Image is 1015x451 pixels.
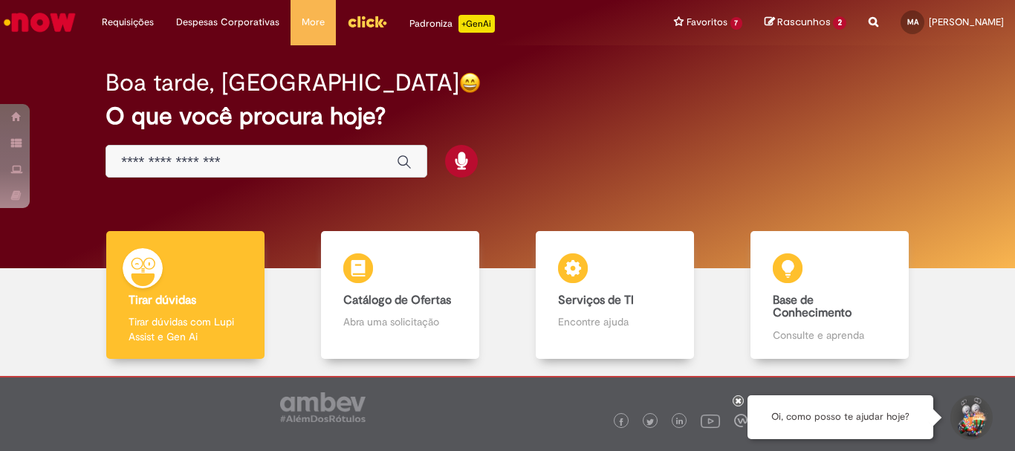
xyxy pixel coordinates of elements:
[687,15,727,30] span: Favoritos
[102,15,154,30] span: Requisições
[558,293,634,308] b: Serviços de TI
[280,392,366,422] img: logo_footer_ambev_rotulo_gray.png
[129,293,196,308] b: Tirar dúvidas
[701,411,720,430] img: logo_footer_youtube.png
[777,15,831,29] span: Rascunhos
[929,16,1004,28] span: [PERSON_NAME]
[833,16,846,30] span: 2
[617,418,625,426] img: logo_footer_facebook.png
[646,418,654,426] img: logo_footer_twitter.png
[773,293,852,321] b: Base de Conhecimento
[459,72,481,94] img: happy-face.png
[558,314,671,329] p: Encontre ajuda
[1,7,78,37] img: ServiceNow
[302,15,325,30] span: More
[343,314,456,329] p: Abra uma solicitação
[176,15,279,30] span: Despesas Corporativas
[907,17,918,27] span: MA
[676,418,684,426] img: logo_footer_linkedin.png
[129,314,241,344] p: Tirar dúvidas com Lupi Assist e Gen Ai
[507,231,722,360] a: Serviços de TI Encontre ajuda
[106,103,909,129] h2: O que você procura hoje?
[765,16,846,30] a: Rascunhos
[722,231,937,360] a: Base de Conhecimento Consulte e aprenda
[409,15,495,33] div: Padroniza
[748,395,933,439] div: Oi, como posso te ajudar hoje?
[948,395,993,440] button: Iniciar Conversa de Suporte
[734,414,748,427] img: logo_footer_workplace.png
[78,231,293,360] a: Tirar dúvidas Tirar dúvidas com Lupi Assist e Gen Ai
[293,231,507,360] a: Catálogo de Ofertas Abra uma solicitação
[458,15,495,33] p: +GenAi
[730,17,743,30] span: 7
[347,10,387,33] img: click_logo_yellow_360x200.png
[773,328,886,343] p: Consulte e aprenda
[106,70,459,96] h2: Boa tarde, [GEOGRAPHIC_DATA]
[343,293,451,308] b: Catálogo de Ofertas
